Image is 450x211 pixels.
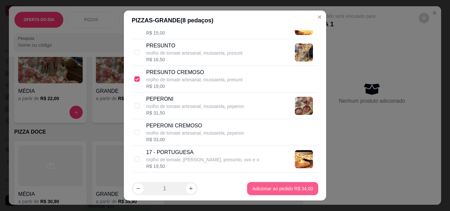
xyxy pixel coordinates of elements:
[146,130,244,136] p: molho de tomate artesanal, mussarela, peperon
[146,42,243,50] p: PRESUNTO
[146,95,244,103] p: PEPERONI
[146,68,243,76] p: PRESUNTO CREMOSO
[314,12,325,22] button: Close
[146,56,243,63] div: R$ 16,50
[146,148,259,156] p: 17 - PORTUGUESA
[146,30,227,36] div: R$ 15,00
[146,163,259,170] div: R$ 19,50
[146,103,244,110] p: molho de tomate artesanal, mussarela, peperon
[133,183,144,194] button: decrease-product-quantity
[146,76,243,83] p: molho de tomate artesanal, mussarela, presunt
[146,136,244,143] div: R$ 33,00
[146,83,243,90] div: R$ 19,00
[146,175,242,183] p: PRINCESA
[163,185,166,193] p: 1
[146,122,244,130] p: PEPERONI CREMOSO
[247,182,318,195] button: Adicionar ao pedido R$ 34,00
[146,50,243,56] p: molho de tomate artesanal, mussarela, presunt
[295,97,313,115] img: product-image
[132,16,319,25] div: PIZZAS - GRANDE ( 8 pedaços)
[146,156,259,163] p: molho de tomate, [PERSON_NAME], presunto, ovo e o
[146,110,244,116] div: R$ 31,50
[295,43,313,62] img: product-image
[295,150,313,168] img: product-image
[186,183,196,194] button: increase-product-quantity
